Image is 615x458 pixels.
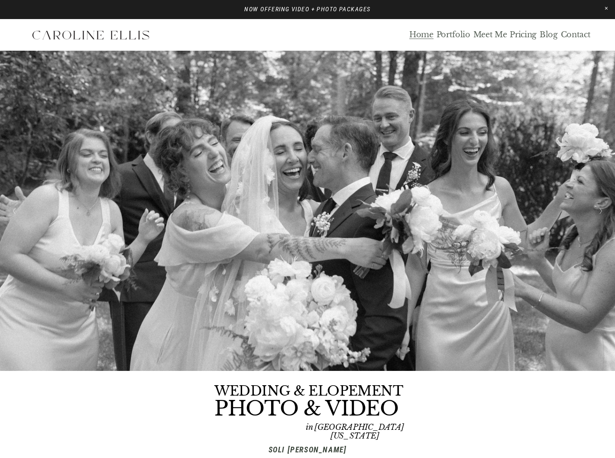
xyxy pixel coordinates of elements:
a: Blog [540,30,558,40]
a: Home [409,30,434,40]
img: North Carolina Elopement Photographer [25,24,156,46]
h4: WEDDING & ELOPEMENT [214,384,403,398]
a: Contact [561,30,591,40]
h4: PHOTO & VIDEO [214,399,399,419]
button: Next Slide [595,204,606,218]
a: Portfolio [437,30,470,40]
button: Previous Slide [9,204,20,218]
a: Meet Me [473,30,507,40]
em: SOLI [PERSON_NAME] [269,445,347,454]
em: in [GEOGRAPHIC_DATA][US_STATE] [306,422,404,440]
a: Pricing [510,30,537,40]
